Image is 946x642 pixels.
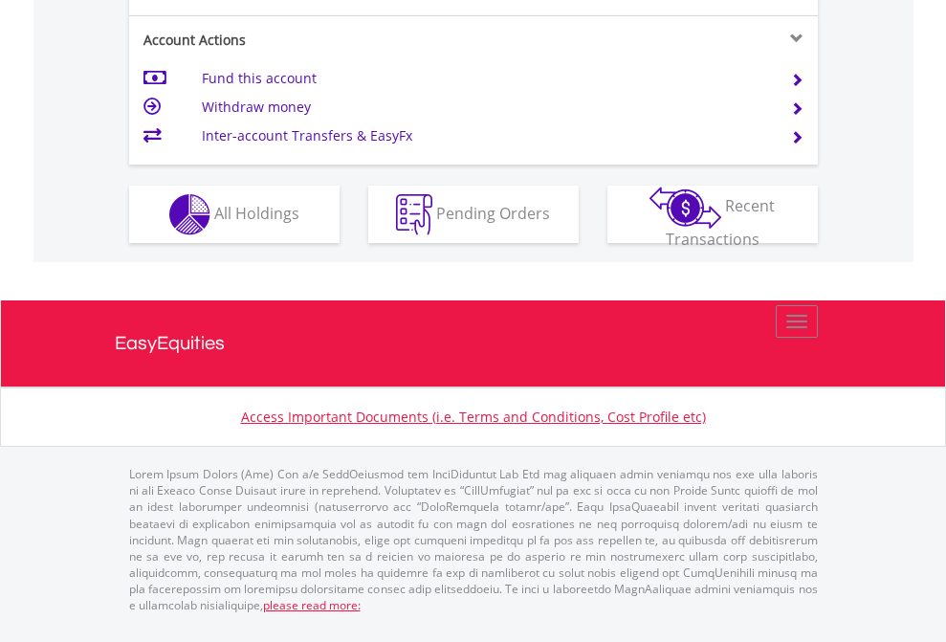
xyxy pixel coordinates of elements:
[129,31,473,50] div: Account Actions
[202,64,767,93] td: Fund this account
[368,186,579,243] button: Pending Orders
[607,186,818,243] button: Recent Transactions
[649,187,721,229] img: transactions-zar-wht.png
[241,408,706,426] a: Access Important Documents (i.e. Terms and Conditions, Cost Profile etc)
[129,186,340,243] button: All Holdings
[214,202,299,223] span: All Holdings
[169,194,210,235] img: holdings-wht.png
[202,122,767,150] td: Inter-account Transfers & EasyFx
[436,202,550,223] span: Pending Orders
[202,93,767,122] td: Withdraw money
[129,466,818,613] p: Lorem Ipsum Dolors (Ame) Con a/e SeddOeiusmod tem InciDiduntut Lab Etd mag aliquaen admin veniamq...
[115,300,832,387] a: EasyEquities
[396,194,432,235] img: pending_instructions-wht.png
[263,597,361,613] a: please read more:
